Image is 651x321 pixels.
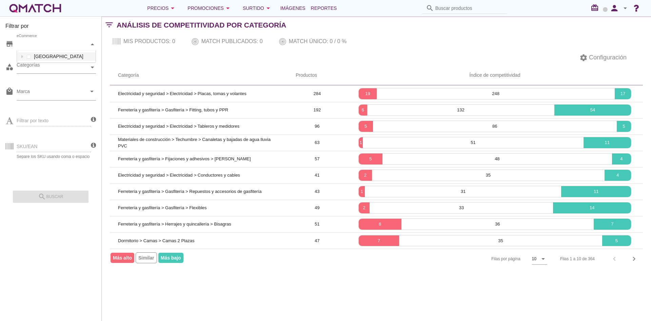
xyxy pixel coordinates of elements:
[136,252,157,263] span: Similar
[426,4,434,12] i: search
[142,1,182,15] button: Precios
[118,137,271,149] span: Materiales de construcción > Techumbre > Canaletas y bajadas de agua lluvia PVC
[373,123,617,130] p: 86
[574,52,632,64] button: Configuración
[88,87,96,95] i: arrow_drop_down
[118,156,251,161] span: Ferretería y gasfitería > Fijaciones y adhesivos > [PERSON_NAME]
[539,255,547,263] i: arrow_drop_down
[359,204,370,211] p: 2
[288,118,347,135] td: 96
[169,4,177,12] i: arrow_drop_down
[602,237,631,244] p: 5
[594,221,631,228] p: 7
[118,238,194,243] span: Dormitorio > Camas > Camas 2 Plazas
[5,40,14,48] i: store
[288,167,347,183] td: 41
[359,107,367,113] p: 6
[423,249,547,269] div: Filas por página
[363,139,583,146] p: 51
[308,1,340,15] a: Reportes
[288,200,347,216] td: 49
[628,253,640,265] button: Next page
[5,63,14,71] i: category
[118,124,239,129] span: Electricidad y seguridad > Electricidad > Tableros y medidores
[370,204,553,211] p: 33
[435,3,503,14] input: Buscar productos
[278,1,308,15] a: Imágenes
[359,188,365,195] p: 1
[8,1,62,15] a: white-qmatch-logo
[399,237,602,244] p: 35
[554,107,631,113] p: 54
[118,221,231,227] span: Ferretería y gasfitería > Herrajes y quincallería > Bisagras
[359,237,399,244] p: 7
[118,189,261,194] span: Ferretería y gasfitería > Gasfitería > Repuestos y accesorios de gasfitería
[288,183,347,200] td: 43
[359,221,401,228] p: 8
[584,139,631,146] p: 11
[243,4,272,12] div: Surtido
[367,107,554,113] p: 132
[188,4,232,12] div: Promociones
[288,86,347,102] td: 284
[5,22,96,33] h3: Filtrar por
[118,107,228,112] span: Ferretería y gasfitería > Gasfitería > Fitting, tubos y PPR
[591,4,601,12] i: redeem
[608,3,621,13] i: person
[377,90,615,97] p: 248
[288,232,347,249] td: 47
[5,87,14,95] i: local_mall
[560,256,595,262] div: Filas 1 a 10 de 364
[359,172,372,179] p: 2
[615,90,631,97] p: 17
[621,4,629,12] i: arrow_drop_down
[382,156,612,162] p: 48
[182,1,237,15] button: Promociones
[311,4,337,12] span: Reportes
[32,52,94,61] label: [GEOGRAPHIC_DATA]
[288,66,347,85] th: Productos: Not sorted.
[224,4,232,12] i: arrow_drop_down
[617,123,631,130] p: 5
[347,66,643,85] th: Índice de competitividad: Not sorted.
[117,20,286,31] h2: Análisis de competitividad por Categoría
[359,139,363,146] p: 1
[630,255,638,263] i: chevron_right
[147,4,177,12] div: Precios
[612,156,631,162] p: 4
[288,135,347,151] td: 63
[579,54,588,62] i: settings
[561,188,631,195] p: 11
[118,173,240,178] span: Electricidad y seguridad > Electricidad > Conductores y cables
[401,221,594,228] p: 36
[532,256,536,262] div: 10
[118,91,246,96] span: Electricidad y seguridad > Electricidad > Placas, tomas y volantes
[553,204,631,211] p: 14
[372,172,605,179] p: 35
[111,253,134,263] span: Más alto
[118,205,207,210] span: Ferretería y gasfitería > Gasfitería > Flexibles
[288,151,347,167] td: 57
[237,1,278,15] button: Surtido
[359,123,373,130] p: 5
[605,172,631,179] p: 4
[359,156,382,162] p: 5
[288,216,347,232] td: 51
[288,102,347,118] td: 192
[158,253,183,263] span: Más bajo
[264,4,272,12] i: arrow_drop_down
[365,188,561,195] p: 31
[359,90,377,97] p: 19
[280,4,305,12] span: Imágenes
[588,53,627,62] span: Configuración
[110,66,288,85] th: Categoría: Not sorted.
